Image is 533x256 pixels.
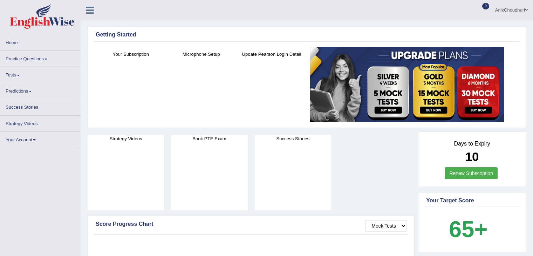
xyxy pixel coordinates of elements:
[96,31,518,39] div: Getting Started
[255,135,331,142] h4: Success Stories
[449,216,487,242] b: 65+
[310,47,504,122] img: small5.jpg
[465,150,479,163] b: 10
[99,50,163,58] h4: Your Subscription
[240,50,303,58] h4: Update Pearson Login Detail
[171,135,247,142] h4: Book PTE Exam
[96,220,406,228] div: Score Progress Chart
[0,99,80,113] a: Success Stories
[426,196,518,205] div: Your Target Score
[0,83,80,97] a: Predictions
[0,67,80,81] a: Tests
[445,167,498,179] a: Renew Subscription
[482,3,489,9] span: 0
[426,141,518,147] h4: Days to Expiry
[170,50,233,58] h4: Microphone Setup
[88,135,164,142] h4: Strategy Videos
[0,116,80,129] a: Strategy Videos
[0,132,80,146] a: Your Account
[0,35,80,48] a: Home
[0,51,80,65] a: Practice Questions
